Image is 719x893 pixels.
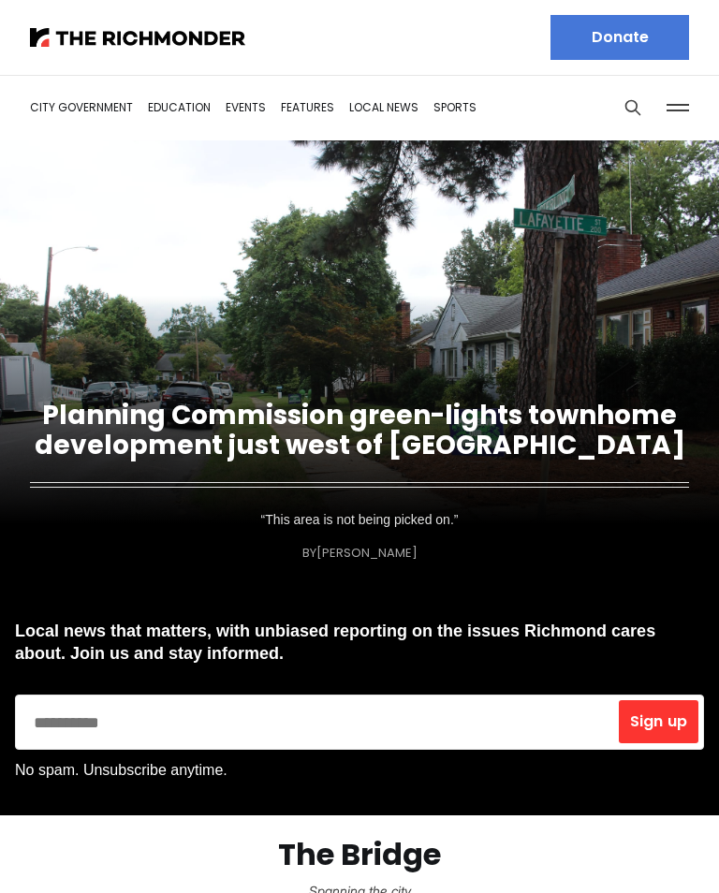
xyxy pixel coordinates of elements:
[560,801,719,893] iframe: portal-trigger
[148,99,211,115] a: Education
[35,397,685,463] a: Planning Commission green-lights townhome development just west of [GEOGRAPHIC_DATA]
[15,620,704,665] p: Local news that matters, with unbiased reporting on the issues Richmond cares about. Join us and ...
[619,700,698,743] button: Sign up
[619,94,647,122] button: Search this site
[15,762,227,778] span: No spam. Unsubscribe anytime.
[261,508,459,531] p: “This area is not being picked on.”
[349,99,418,115] a: Local News
[550,15,689,60] a: Donate
[15,838,704,872] h2: The Bridge
[226,99,266,115] a: Events
[302,546,418,560] div: By
[30,99,133,115] a: City Government
[316,544,418,562] a: [PERSON_NAME]
[630,714,687,729] span: Sign up
[281,99,334,115] a: Features
[433,99,477,115] a: Sports
[30,28,245,47] img: The Richmonder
